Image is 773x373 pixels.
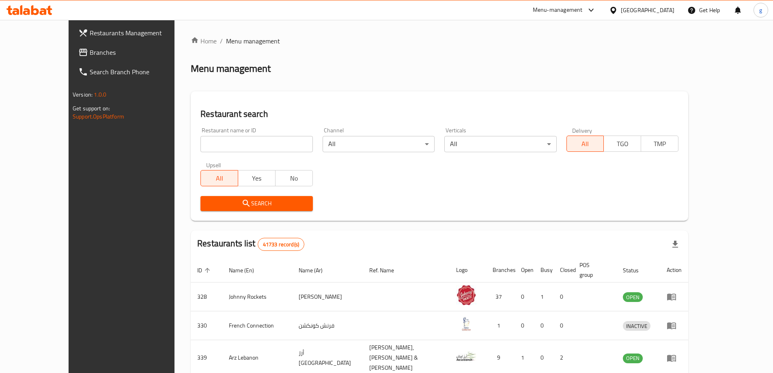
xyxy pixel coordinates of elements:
td: 0 [553,311,573,340]
th: Action [660,258,688,282]
td: 0 [534,311,553,340]
td: 328 [191,282,222,311]
span: Yes [241,172,272,184]
button: Yes [238,170,276,186]
span: All [204,172,235,184]
img: Arz Lebanon [456,346,476,367]
span: Branches [90,47,191,57]
div: Total records count [258,238,304,251]
img: French Connection [456,314,476,334]
span: No [279,172,310,184]
div: Menu [667,292,682,302]
div: All [444,136,556,152]
div: OPEN [623,292,643,302]
td: 0 [553,282,573,311]
td: 330 [191,311,222,340]
th: Logo [450,258,486,282]
span: Search [207,198,306,209]
span: Ref. Name [369,265,405,275]
span: TMP [644,138,675,150]
td: 1 [534,282,553,311]
label: Upsell [206,162,221,168]
th: Closed [553,258,573,282]
button: TMP [641,136,678,152]
th: Open [515,258,534,282]
div: All [323,136,435,152]
a: Restaurants Management [72,23,198,43]
span: INACTIVE [623,321,650,331]
span: g [759,6,762,15]
nav: breadcrumb [191,36,688,46]
input: Search for restaurant name or ID.. [200,136,312,152]
h2: Restaurant search [200,108,678,120]
span: Get support on: [73,103,110,114]
span: Version: [73,89,93,100]
span: Restaurants Management [90,28,191,38]
span: POS group [579,260,607,280]
span: TGO [607,138,638,150]
td: Johnny Rockets [222,282,292,311]
td: 0 [515,311,534,340]
span: 1.0.0 [94,89,106,100]
div: [GEOGRAPHIC_DATA] [621,6,674,15]
span: ID [197,265,213,275]
a: Home [191,36,217,46]
button: All [200,170,238,186]
td: [PERSON_NAME] [292,282,363,311]
span: OPEN [623,293,643,302]
div: Menu [667,321,682,330]
button: Search [200,196,312,211]
span: Name (Ar) [299,265,333,275]
div: Menu-management [533,5,583,15]
span: Status [623,265,649,275]
a: Branches [72,43,198,62]
label: Delivery [572,127,592,133]
button: TGO [603,136,641,152]
th: Busy [534,258,553,282]
td: 37 [486,282,515,311]
span: Search Branch Phone [90,67,191,77]
button: No [275,170,313,186]
span: Name (En) [229,265,265,275]
td: فرنش كونكشن [292,311,363,340]
th: Branches [486,258,515,282]
td: 0 [515,282,534,311]
span: OPEN [623,354,643,363]
div: Export file [665,235,685,254]
span: Menu management [226,36,280,46]
a: Search Branch Phone [72,62,198,82]
span: All [570,138,601,150]
h2: Restaurants list [197,237,304,251]
h2: Menu management [191,62,271,75]
button: All [566,136,604,152]
td: 1 [486,311,515,340]
img: Johnny Rockets [456,285,476,305]
div: Menu [667,353,682,363]
td: French Connection [222,311,292,340]
a: Support.OpsPlatform [73,111,124,122]
span: 41733 record(s) [258,241,304,248]
li: / [220,36,223,46]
